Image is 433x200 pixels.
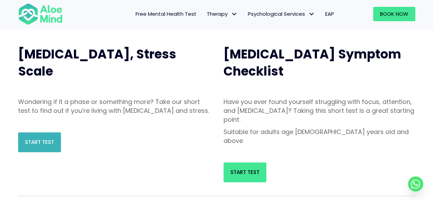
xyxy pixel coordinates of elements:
span: [MEDICAL_DATA] Symptom Checklist [224,45,401,80]
a: Psychological ServicesPsychological Services: submenu [243,7,320,21]
p: Wondering if it a phase or something more? Take our short test to find out if you’re living with ... [18,97,210,115]
span: Free Mental Health Test [136,10,196,17]
img: Aloe mind Logo [18,3,63,25]
span: Therapy [207,10,238,17]
a: EAP [320,7,339,21]
span: Psychological Services: submenu [307,9,317,19]
span: [MEDICAL_DATA], Stress Scale [18,45,176,80]
nav: Menu [72,7,339,21]
p: Suitable for adults age [DEMOGRAPHIC_DATA] years old and above [224,128,415,145]
a: Start Test [18,132,61,152]
a: Start Test [224,162,266,182]
span: Therapy: submenu [229,9,239,19]
a: Whatsapp [408,176,423,191]
span: Start Test [230,169,259,176]
a: Free Mental Health Test [130,7,202,21]
span: Book Now [380,10,408,17]
a: Book Now [373,7,415,21]
p: Have you ever found yourself struggling with focus, attention, and [MEDICAL_DATA]? Taking this sh... [224,97,415,124]
span: Start Test [25,138,54,146]
a: TherapyTherapy: submenu [202,7,243,21]
span: EAP [325,10,334,17]
span: Psychological Services [248,10,315,17]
